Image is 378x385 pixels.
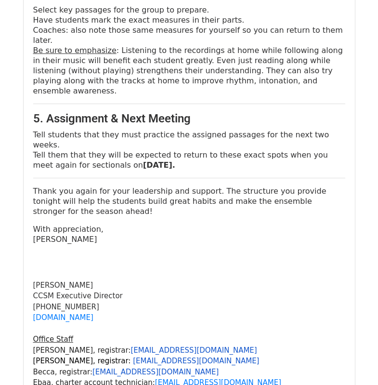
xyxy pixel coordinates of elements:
[33,346,131,355] font: [PERSON_NAME], registrar:
[33,46,117,55] u: Be sure to emphasize
[330,339,378,385] iframe: Chat Widget
[92,368,219,376] a: [EMAIL_ADDRESS][DOMAIN_NAME]
[33,224,345,244] p: With appreciation, [PERSON_NAME]
[33,5,345,15] p: Select key passages for the group to prepare.
[33,357,131,365] span: [PERSON_NAME], registrar:
[33,335,73,344] u: Office Staff
[33,130,345,150] p: Tell students that they must practice the assigned passages for the next two weeks.
[33,25,345,45] p: Coaches: also note those same measures for yourself so you can return to them later.
[143,160,175,170] strong: [DATE].
[33,112,345,126] h3: 5. Assignment & Next Meeting
[33,367,345,378] div: Becca, registrar:
[33,313,93,322] a: [DOMAIN_NAME]
[33,15,345,25] p: Have students mark the exact measures in their parts.
[33,150,345,170] p: Tell them that they will be expected to return to these exact spots when you meet again for secti...
[33,186,345,216] p: Thank you again for your leadership and support. The structure you provide tonight will help the ...
[33,45,345,96] p: : Listening to the recordings at home while following along in their music will benefit each stud...
[133,357,259,365] a: [EMAIL_ADDRESS][DOMAIN_NAME]
[130,346,257,355] a: [EMAIL_ADDRESS][DOMAIN_NAME]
